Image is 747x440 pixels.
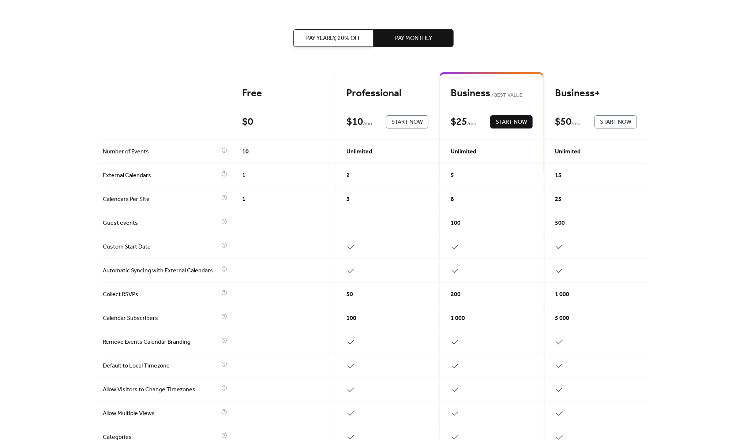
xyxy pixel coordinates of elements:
div: $ 25 [451,116,467,128]
span: 1 000 [555,290,569,299]
span: Pay Yearly, 20% off [306,34,361,43]
span: 3 [346,195,350,204]
span: 100 [451,219,461,228]
span: Allow Visitors to Change Timezones [103,385,219,394]
span: Collect RSVPs [103,290,219,299]
span: 1 [242,195,245,204]
span: 5 000 [555,314,569,323]
span: Calendar Subscribers [103,314,219,323]
div: Business [451,87,533,100]
span: 500 [555,219,565,228]
span: 100 [346,314,356,323]
span: Calendars Per Site [103,195,219,204]
div: $ 10 [346,116,363,128]
span: / mo [363,120,372,128]
button: Start Now [594,115,637,128]
span: 25 [555,195,562,204]
span: 2 [346,171,350,180]
span: Remove Events Calendar Branding [103,338,219,347]
span: Default to Local Timezone [103,362,219,370]
span: Unlimited [346,148,372,156]
span: 200 [451,290,461,299]
span: 1 [242,171,245,180]
button: Start Now [386,115,428,128]
span: Custom Start Date [103,243,219,251]
span: 1 000 [451,314,465,323]
button: Start Now [490,115,533,128]
span: / mo [571,120,581,128]
span: Start Now [600,118,631,127]
span: External Calendars [103,171,219,180]
div: $ 0 [242,116,253,128]
span: Allow Multiple Views [103,409,219,418]
span: Unlimited [451,148,476,156]
span: 15 [555,171,562,180]
button: Pay Yearly, 20% off [293,29,373,47]
div: $ 50 [555,116,571,128]
span: BEST VALUE [490,91,523,100]
span: Number of Events [103,148,219,156]
span: 5 [451,171,454,180]
span: Guest events [103,219,219,228]
button: Pay Monthly [373,29,454,47]
span: 8 [451,195,454,204]
span: Pay Monthly [395,34,432,43]
div: Business+ [555,87,637,100]
span: Automatic Syncing with External Calendars [103,266,219,275]
span: Start Now [391,118,423,127]
div: Free [242,87,324,100]
span: 10 [242,148,249,156]
span: / mo [467,120,476,128]
span: 50 [346,290,353,299]
div: Professional [346,87,428,100]
span: Start Now [496,118,527,127]
span: Unlimited [555,148,581,156]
